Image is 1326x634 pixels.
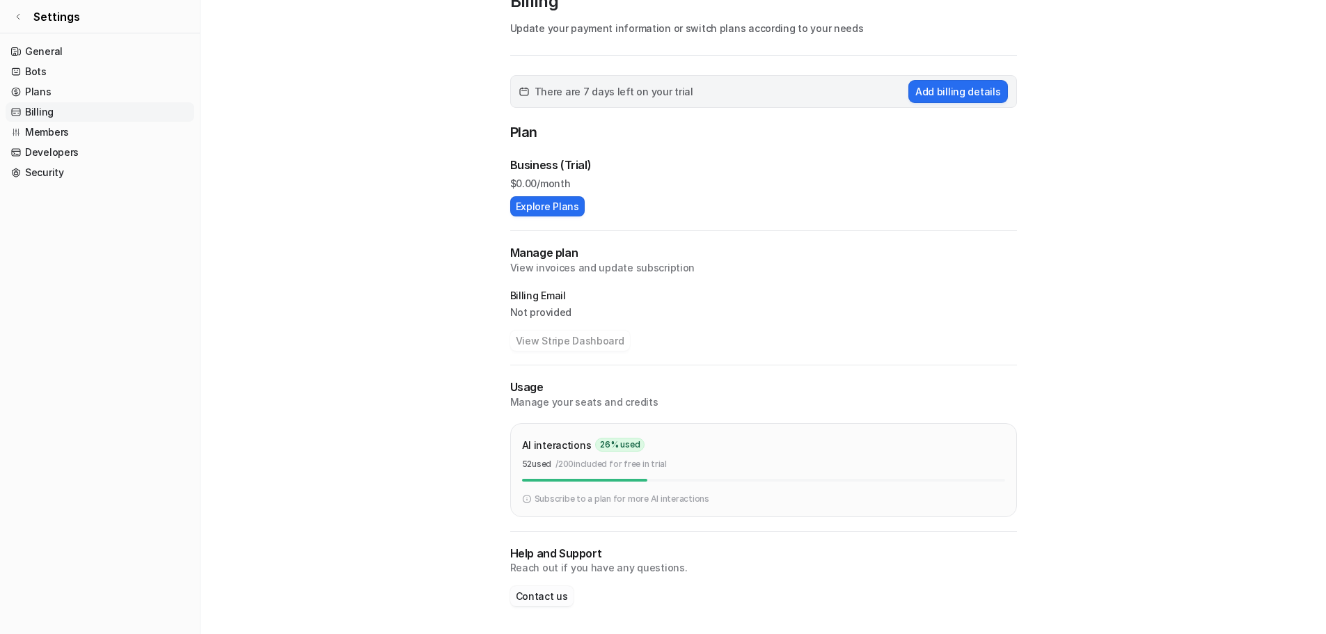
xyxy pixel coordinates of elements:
p: Help and Support [510,546,1017,562]
a: Plans [6,82,194,102]
img: calender-icon.svg [519,87,529,97]
p: Plan [510,122,1017,145]
button: Contact us [510,586,574,606]
p: Not provided [510,306,1017,319]
p: AI interactions [522,438,592,452]
p: Usage [510,379,1017,395]
a: Developers [6,143,194,162]
button: Explore Plans [510,196,585,216]
p: Billing Email [510,289,1017,303]
p: Manage your seats and credits [510,395,1017,409]
a: Security [6,163,194,182]
p: $ 0.00/month [510,176,1017,191]
a: Members [6,122,194,142]
span: There are 7 days left on your trial [535,84,693,99]
p: Update your payment information or switch plans according to your needs [510,21,1017,35]
a: Billing [6,102,194,122]
p: Subscribe to a plan for more AI interactions [535,493,709,505]
p: / 200 included for free in trial [555,458,667,470]
h2: Manage plan [510,245,1017,261]
span: 26 % used [595,438,645,452]
p: View invoices and update subscription [510,261,1017,275]
p: 52 used [522,458,552,470]
p: Business (Trial) [510,157,592,173]
a: General [6,42,194,61]
a: Bots [6,62,194,81]
button: View Stripe Dashboard [510,331,630,351]
button: Add billing details [908,80,1008,103]
p: Reach out if you have any questions. [510,561,1017,575]
span: Settings [33,8,80,25]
